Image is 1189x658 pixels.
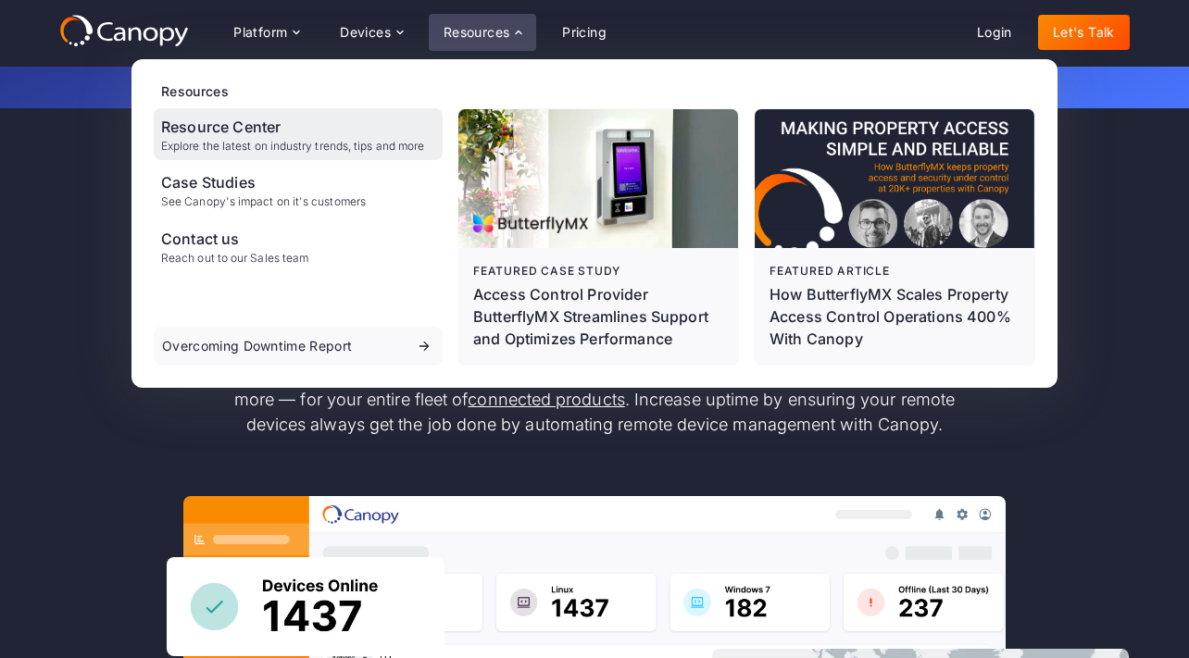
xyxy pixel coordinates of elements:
div: Overcoming Downtime Report [162,340,352,353]
a: Featured articleHow ButterflyMX Scales Property Access Control Operations 400% With Canopy [755,109,1034,365]
div: Resources [161,81,1035,101]
div: Devices [325,14,418,51]
div: Resource Center [161,116,424,138]
a: Pricing [547,15,621,50]
a: Resource CenterExplore the latest on industry trends, tips and more [154,108,443,160]
nav: Resources [131,59,1058,388]
div: Explore the latest on industry trends, tips and more [161,140,424,153]
div: Contact us [161,228,308,250]
a: Featured case studyAccess Control Provider ButterflyMX Streamlines Support and Optimizes Performance [458,109,738,365]
a: Login [962,15,1027,50]
a: Contact usReach out to our Sales team [154,220,443,272]
div: Featured case study [473,263,723,279]
p: Access Control Provider ButterflyMX Streamlines Support and Optimizes Performance [473,283,723,350]
div: Case Studies [161,171,366,193]
div: Platform [219,14,314,51]
p: Reduce the costs to service kiosks, point-of-sale (POS) systems, physical security systems, and m... [206,362,983,437]
div: How ButterflyMX Scales Property Access Control Operations 400% With Canopy [770,283,1020,350]
a: Case StudiesSee Canopy's impact on it's customers [154,164,443,216]
img: Canopy sees how many devices are online [167,557,444,656]
div: Resources [444,26,510,39]
div: Devices [340,26,391,39]
div: Reach out to our Sales team [161,252,308,265]
div: Platform [233,26,287,39]
div: Featured article [770,263,1020,279]
div: See Canopy's impact on it's customers [161,195,366,208]
a: connected products [468,390,624,409]
a: Overcoming Downtime Report [154,327,443,366]
div: Resources [429,14,536,51]
a: Let's Talk [1038,15,1130,50]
